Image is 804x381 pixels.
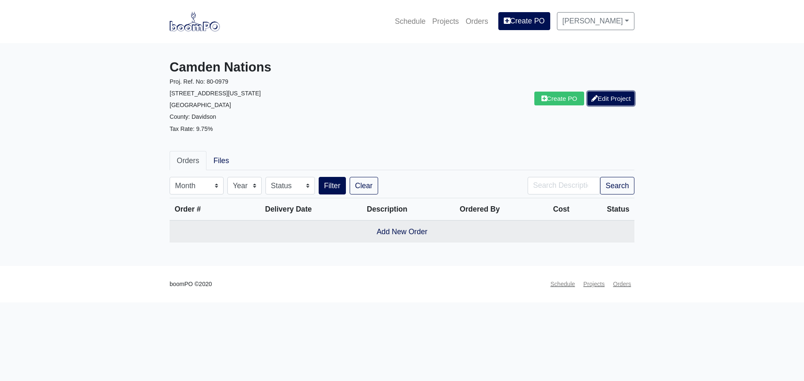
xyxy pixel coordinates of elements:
[170,102,231,108] small: [GEOGRAPHIC_DATA]
[206,151,236,170] a: Files
[350,177,378,194] a: Clear
[170,78,228,85] small: Proj. Ref. No: 80-0979
[170,125,213,132] small: Tax Rate: 9.75%
[340,198,433,221] th: Description
[236,198,340,221] th: Delivery Date
[528,177,600,194] input: Search
[610,276,634,292] a: Orders
[557,12,634,30] a: [PERSON_NAME]
[575,198,634,221] th: Status
[170,113,216,120] small: County: Davidson
[170,151,206,170] a: Orders
[580,276,608,292] a: Projects
[170,60,396,75] h3: Camden Nations
[526,198,575,221] th: Cost
[600,177,634,194] button: Search
[170,90,261,97] small: [STREET_ADDRESS][US_STATE]
[588,92,634,105] a: Edit Project
[392,12,429,31] a: Schedule
[534,92,585,105] a: Create PO
[462,12,492,31] a: Orders
[170,279,212,289] small: boomPO ©2020
[376,228,427,236] a: Add New Order
[498,12,550,30] a: Create PO
[547,276,578,292] a: Schedule
[434,198,526,221] th: Ordered By
[319,177,346,194] button: Filter
[170,12,220,31] img: boomPO
[170,198,236,221] th: Order #
[429,12,462,31] a: Projects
